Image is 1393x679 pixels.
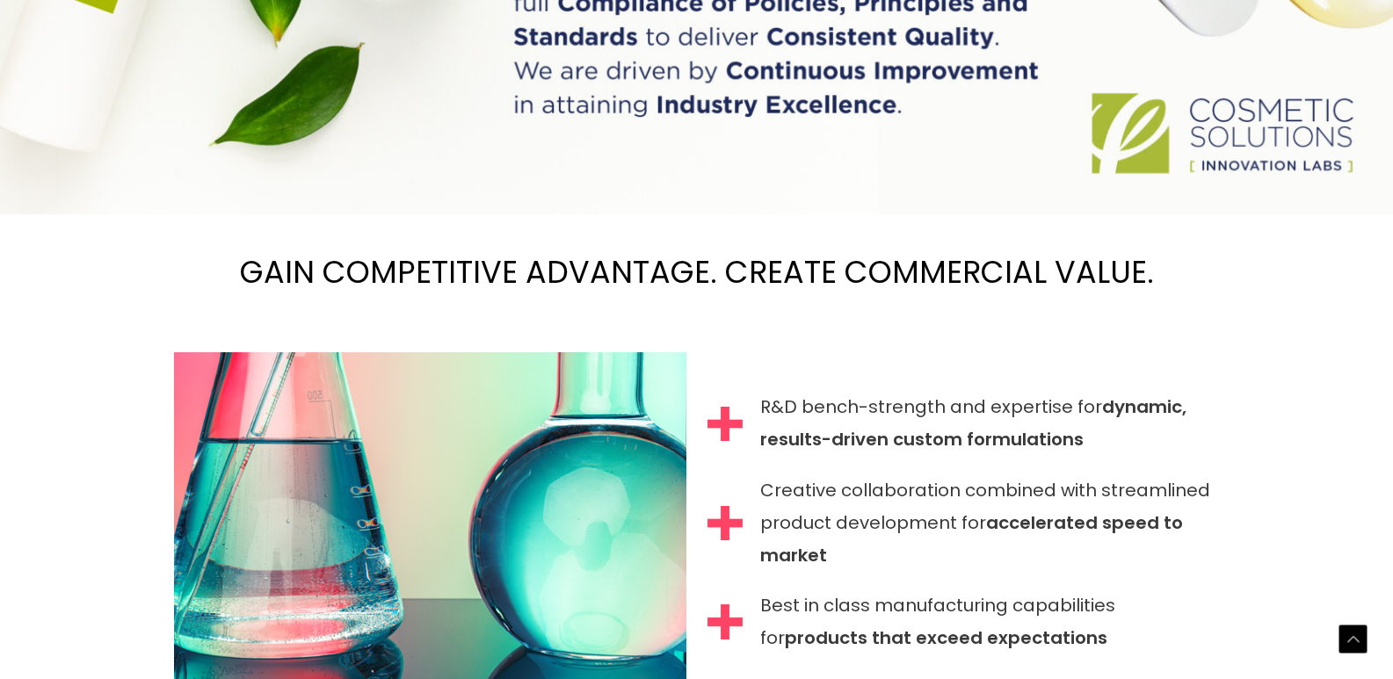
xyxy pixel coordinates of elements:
[760,391,1220,456] span: R&D bench-strength and expertise for
[707,407,743,442] img: Plus Icon
[760,474,1220,572] span: Creative collaboration combined with streamlined product development for
[707,506,743,541] img: Plus Icon
[760,589,1220,654] span: Best in class manufacturing capabilities for
[785,625,1107,650] strong: products that exceed expectations
[760,510,1183,567] strong: accelerated speed to market
[707,604,743,639] img: Plus Icon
